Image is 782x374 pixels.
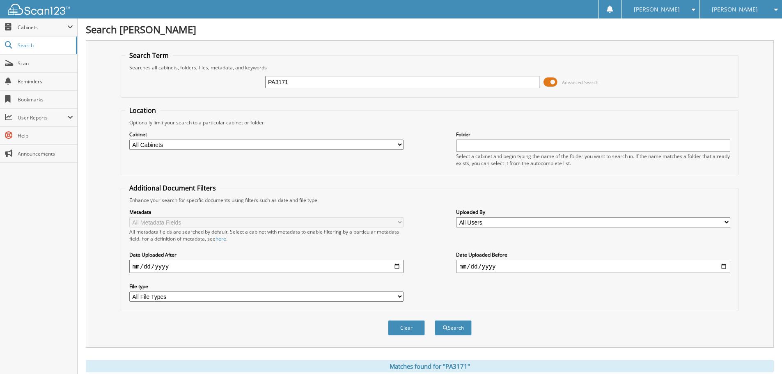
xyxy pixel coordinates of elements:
[456,209,730,216] label: Uploaded By
[18,24,67,31] span: Cabinets
[18,42,72,49] span: Search
[388,320,425,335] button: Clear
[86,23,774,36] h1: Search [PERSON_NAME]
[456,251,730,258] label: Date Uploaded Before
[18,78,73,85] span: Reminders
[125,184,220,193] legend: Additional Document Filters
[129,260,404,273] input: start
[125,106,160,115] legend: Location
[18,96,73,103] span: Bookmarks
[125,197,734,204] div: Enhance your search for specific documents using filters such as date and file type.
[456,131,730,138] label: Folder
[129,209,404,216] label: Metadata
[129,283,404,290] label: File type
[712,7,758,12] span: [PERSON_NAME]
[86,360,774,372] div: Matches found for "PA3171"
[125,64,734,71] div: Searches all cabinets, folders, files, metadata, and keywords
[8,4,70,15] img: scan123-logo-white.svg
[18,132,73,139] span: Help
[18,114,67,121] span: User Reports
[435,320,472,335] button: Search
[125,119,734,126] div: Optionally limit your search to a particular cabinet or folder
[634,7,680,12] span: [PERSON_NAME]
[18,150,73,157] span: Announcements
[129,131,404,138] label: Cabinet
[125,51,173,60] legend: Search Term
[456,260,730,273] input: end
[18,60,73,67] span: Scan
[456,153,730,167] div: Select a cabinet and begin typing the name of the folder you want to search in. If the name match...
[562,79,599,85] span: Advanced Search
[129,251,404,258] label: Date Uploaded After
[216,235,226,242] a: here
[129,228,404,242] div: All metadata fields are searched by default. Select a cabinet with metadata to enable filtering b...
